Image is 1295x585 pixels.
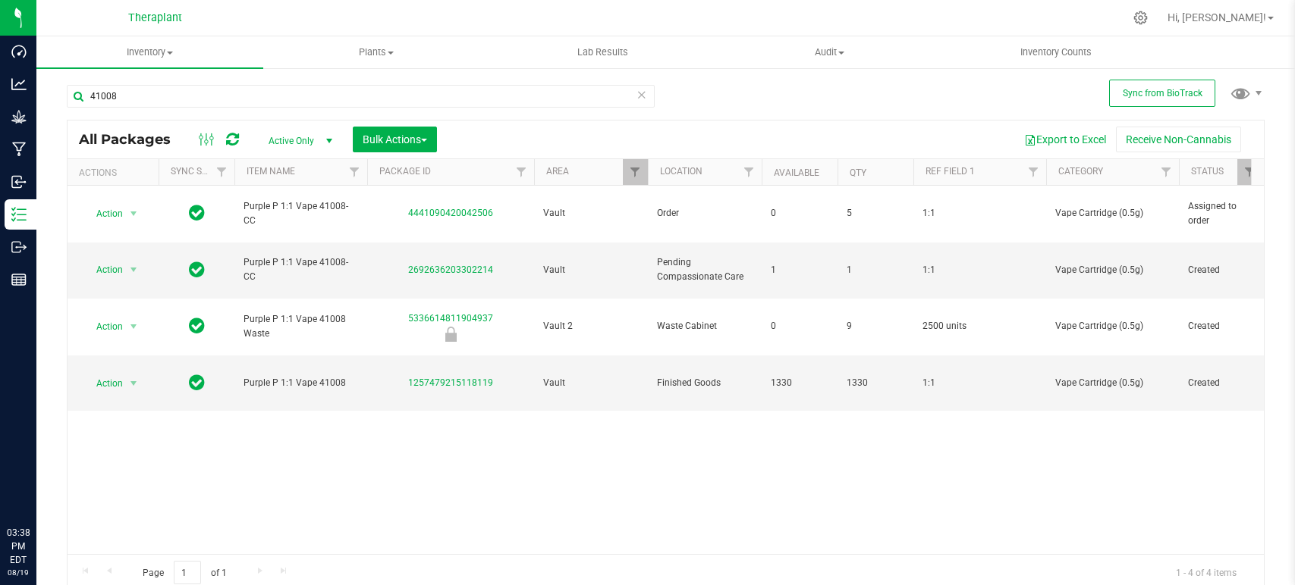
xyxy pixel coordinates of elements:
span: 1:1 [923,263,1037,277]
span: Created [1188,376,1253,390]
button: Receive Non-Cannabis [1116,127,1241,152]
span: Clear [636,85,647,105]
input: 1 [174,561,201,584]
inline-svg: Reports [11,272,27,287]
span: Created [1188,319,1253,333]
span: 1:1 [923,376,1037,390]
a: Sync Status [171,166,229,177]
div: Newly Received [365,327,536,342]
span: Theraplant [128,11,182,24]
span: Action [83,373,124,394]
a: Plants [263,36,490,68]
span: Vape Cartridge (0.5g) [1055,263,1170,277]
span: Action [83,316,124,337]
span: select [124,316,143,337]
span: Sync from BioTrack [1123,88,1202,99]
inline-svg: Grow [11,109,27,124]
inline-svg: Manufacturing [11,142,27,157]
div: Actions [79,167,152,178]
button: Export to Excel [1014,127,1116,152]
span: Bulk Actions [363,133,427,145]
span: 1330 [847,376,904,390]
span: Action [83,203,124,224]
span: Vape Cartridge (0.5g) [1055,319,1170,333]
span: Vault [543,206,639,221]
span: select [124,259,143,280]
a: Filter [1237,159,1262,185]
span: Order [657,206,753,221]
p: 08/19 [7,567,30,578]
span: Inventory Counts [1000,45,1112,59]
inline-svg: Inbound [11,174,27,189]
span: In Sync [189,202,205,224]
inline-svg: Outbound [11,239,27,255]
span: Hi, [PERSON_NAME]! [1168,11,1266,23]
span: 9 [847,319,904,333]
span: Action [83,259,124,280]
span: In Sync [189,315,205,336]
a: 5336614811904937 [408,313,493,324]
a: Inventory Counts [942,36,1169,68]
span: Audit [717,45,942,59]
span: Lab Results [557,45,649,59]
span: Waste Cabinet [657,319,753,333]
a: Filter [342,159,367,185]
span: In Sync [189,372,205,393]
span: Page of 1 [130,561,239,584]
a: Audit [716,36,943,68]
span: select [124,373,143,394]
a: Filter [623,159,648,185]
span: Pending Compassionate Care [657,255,753,284]
a: Package ID [379,166,431,177]
span: select [124,203,143,224]
iframe: Resource center unread badge [45,461,63,480]
a: Qty [850,167,866,178]
a: Status [1191,166,1224,177]
a: Area [546,166,569,177]
span: In Sync [189,259,205,280]
span: 0 [771,206,828,221]
button: Bulk Actions [353,127,437,152]
a: 2692636203302214 [408,264,493,275]
a: Category [1058,166,1103,177]
a: Inventory [36,36,263,68]
span: 5 [847,206,904,221]
span: Vault 2 [543,319,639,333]
a: Filter [737,159,762,185]
span: 1330 [771,376,828,390]
a: Lab Results [489,36,716,68]
a: Location [660,166,703,177]
inline-svg: Analytics [11,77,27,92]
p: 03:38 PM EDT [7,526,30,567]
a: Available [774,167,819,178]
a: Filter [1021,159,1046,185]
div: Manage settings [1131,11,1150,25]
span: Vault [543,376,639,390]
span: Purple P 1:1 Vape 41008 Waste [244,312,358,341]
a: Filter [509,159,534,185]
a: 1257479215118119 [408,377,493,388]
span: All Packages [79,131,186,148]
span: 2500 units [923,319,1037,333]
inline-svg: Inventory [11,207,27,222]
span: Vape Cartridge (0.5g) [1055,376,1170,390]
a: 4441090420042506 [408,208,493,218]
button: Sync from BioTrack [1109,80,1215,107]
span: Inventory [36,45,263,59]
span: 1 [771,263,828,277]
a: Filter [209,159,234,185]
span: 1:1 [923,206,1037,221]
span: Finished Goods [657,376,753,390]
inline-svg: Dashboard [11,44,27,59]
span: Plants [264,45,489,59]
a: Item Name [247,166,295,177]
a: Filter [1154,159,1179,185]
span: Purple P 1:1 Vape 41008-CC [244,255,358,284]
a: Ref Field 1 [926,166,975,177]
span: 1 - 4 of 4 items [1164,561,1249,583]
span: Vape Cartridge (0.5g) [1055,206,1170,221]
span: Purple P 1:1 Vape 41008-CC [244,199,358,228]
input: Search Package ID, Item Name, SKU, Lot or Part Number... [67,85,655,108]
span: Vault [543,263,639,277]
span: Assigned to order [1188,199,1253,228]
